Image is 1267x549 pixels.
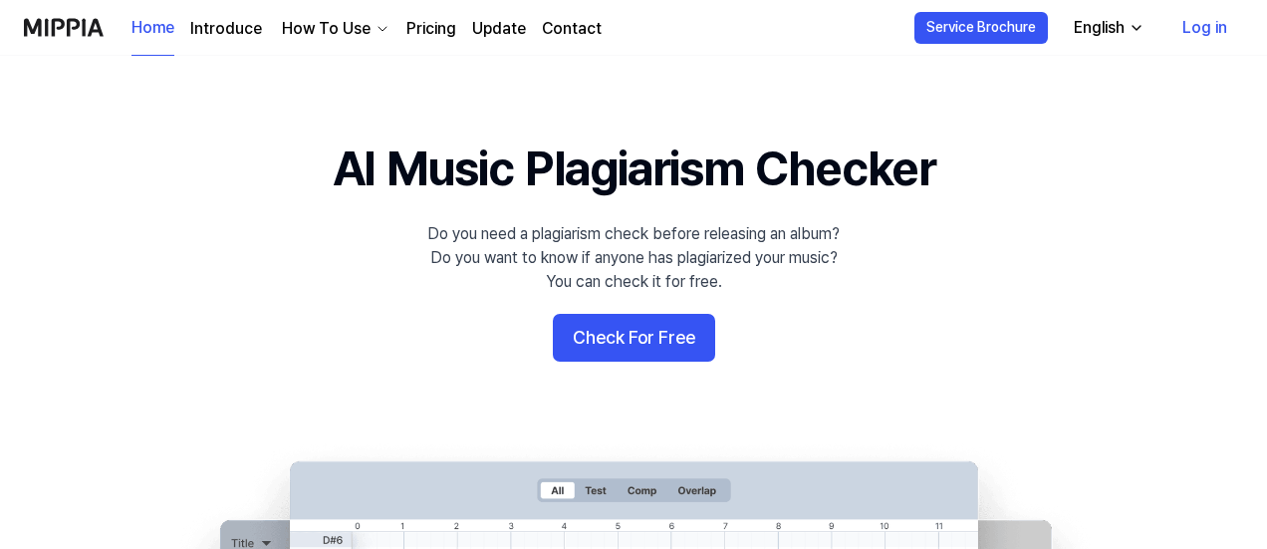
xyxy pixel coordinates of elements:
[131,1,174,56] a: Home
[472,17,526,41] a: Update
[542,17,602,41] a: Contact
[427,222,840,294] div: Do you need a plagiarism check before releasing an album? Do you want to know if anyone has plagi...
[914,12,1048,44] button: Service Brochure
[278,17,390,41] button: How To Use
[190,17,262,41] a: Introduce
[333,136,935,202] h1: AI Music Plagiarism Checker
[406,17,456,41] a: Pricing
[553,314,715,362] button: Check For Free
[1058,8,1156,48] button: English
[1070,16,1129,40] div: English
[278,17,375,41] div: How To Use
